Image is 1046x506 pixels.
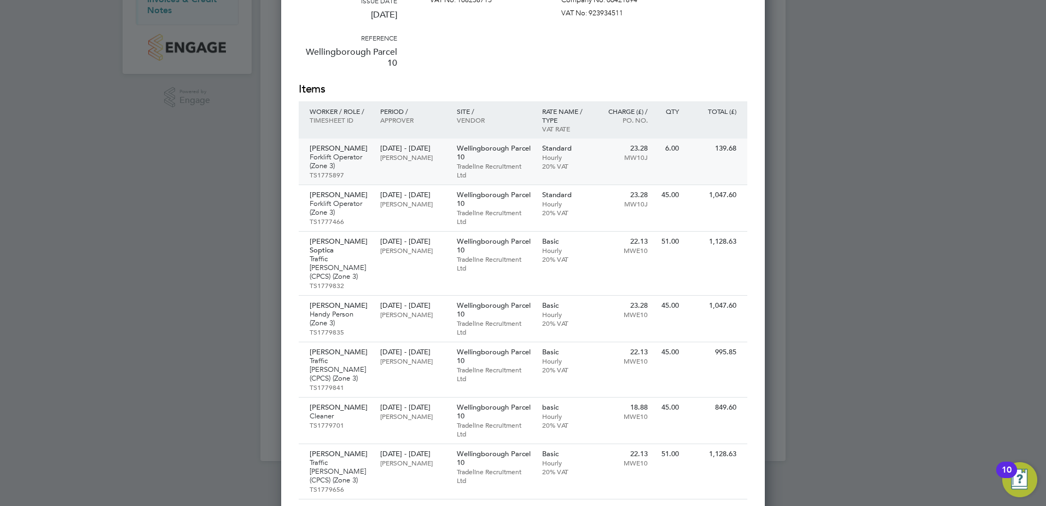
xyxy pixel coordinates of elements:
[659,191,679,199] p: 45.00
[542,421,590,429] p: 20% VAT
[659,403,679,412] p: 45.00
[659,237,679,246] p: 51.00
[457,237,531,255] p: Wellingborough Parcel 10
[542,124,590,133] p: VAT rate
[690,107,736,116] p: Total (£)
[310,327,369,336] p: TS1779835
[310,170,369,179] p: TS1775897
[380,301,445,310] p: [DATE] - [DATE]
[380,412,445,421] p: [PERSON_NAME]
[310,144,369,153] p: [PERSON_NAME]
[310,450,369,458] p: [PERSON_NAME]
[457,162,531,179] p: Tradeline Recruitment Ltd
[600,412,648,421] p: MWE10
[690,403,736,412] p: 849.60
[542,458,590,467] p: Hourly
[542,208,590,217] p: 20% VAT
[310,301,369,310] p: [PERSON_NAME]
[542,357,590,365] p: Hourly
[542,403,590,412] p: basic
[542,144,590,153] p: Standard
[457,319,531,336] p: Tradeline Recruitment Ltd
[600,107,648,116] p: Charge (£) /
[542,348,590,357] p: Basic
[299,82,747,97] h2: Items
[457,365,531,383] p: Tradeline Recruitment Ltd
[659,144,679,153] p: 6.00
[600,237,648,246] p: 22.13
[561,4,660,18] p: VAT No: 923934511
[600,403,648,412] p: 18.88
[457,144,531,162] p: Wellingborough Parcel 10
[457,348,531,365] p: Wellingborough Parcel 10
[457,467,531,485] p: Tradeline Recruitment Ltd
[542,450,590,458] p: Basic
[542,319,590,327] p: 20% VAT
[659,348,679,357] p: 45.00
[380,458,445,467] p: [PERSON_NAME]
[600,144,648,153] p: 23.28
[380,237,445,246] p: [DATE] - [DATE]
[457,403,531,421] p: Wellingborough Parcel 10
[542,246,590,255] p: Hourly
[457,191,531,208] p: Wellingborough Parcel 10
[310,348,369,357] p: [PERSON_NAME]
[600,348,648,357] p: 22.13
[542,467,590,476] p: 20% VAT
[310,199,369,217] p: Forklift Operator (Zone 3)
[600,310,648,319] p: MWE10
[310,255,369,281] p: Traffic [PERSON_NAME] (CPCS) (Zone 3)
[659,301,679,310] p: 45.00
[600,458,648,467] p: MWE10
[380,107,445,116] p: Period /
[457,450,531,467] p: Wellingborough Parcel 10
[600,246,648,255] p: MWE10
[690,191,736,199] p: 1,047.60
[690,301,736,310] p: 1,047.60
[542,199,590,208] p: Hourly
[299,5,397,33] p: [DATE]
[380,403,445,412] p: [DATE] - [DATE]
[600,301,648,310] p: 23.28
[310,217,369,226] p: TS1777466
[542,162,590,170] p: 20% VAT
[542,107,590,124] p: Rate name / type
[690,144,736,153] p: 139.68
[542,237,590,246] p: Basic
[600,199,648,208] p: MW10J
[380,153,445,162] p: [PERSON_NAME]
[457,421,531,438] p: Tradeline Recruitment Ltd
[380,191,445,199] p: [DATE] - [DATE]
[380,199,445,208] p: [PERSON_NAME]
[1002,462,1037,497] button: Open Resource Center, 10 new notifications
[457,116,531,124] p: Vendor
[380,348,445,357] p: [DATE] - [DATE]
[690,348,736,357] p: 995.85
[380,144,445,153] p: [DATE] - [DATE]
[457,301,531,319] p: Wellingborough Parcel 10
[310,310,369,327] p: Handy Person (Zone 3)
[380,357,445,365] p: [PERSON_NAME]
[310,237,369,255] p: [PERSON_NAME] Soptica
[310,412,369,421] p: Cleaner
[380,310,445,319] p: [PERSON_NAME]
[542,255,590,263] p: 20% VAT
[457,107,531,116] p: Site /
[600,116,648,124] p: Po. No.
[659,107,679,116] p: QTY
[310,403,369,412] p: [PERSON_NAME]
[600,191,648,199] p: 23.28
[542,310,590,319] p: Hourly
[299,33,397,42] h3: Reference
[600,153,648,162] p: MW10J
[457,255,531,272] p: Tradeline Recruitment Ltd
[310,116,369,124] p: Timesheet ID
[1002,470,1012,484] div: 10
[310,421,369,429] p: TS1779701
[310,153,369,170] p: Forklift Operator (Zone 3)
[310,281,369,290] p: TS1779832
[659,450,679,458] p: 51.00
[380,450,445,458] p: [DATE] - [DATE]
[600,357,648,365] p: MWE10
[380,246,445,255] p: [PERSON_NAME]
